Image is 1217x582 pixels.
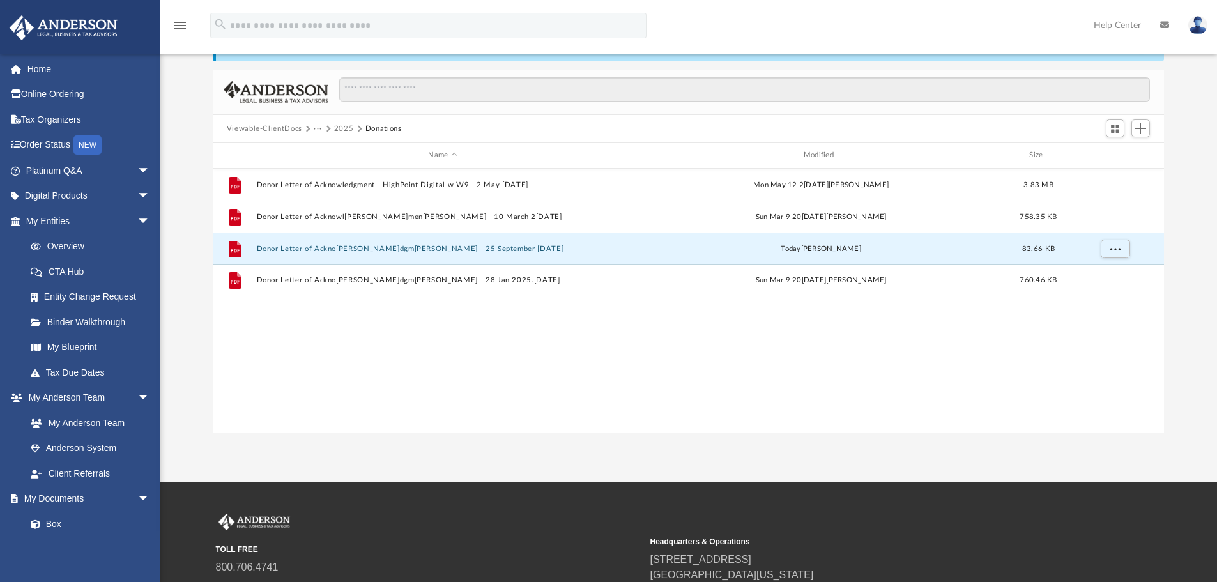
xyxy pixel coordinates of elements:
[73,135,102,155] div: NEW
[18,461,163,486] a: Client Referrals
[9,208,169,234] a: My Entitiesarrow_drop_down
[9,486,163,512] a: My Documentsarrow_drop_down
[1100,239,1129,258] button: More options
[634,275,1007,286] div: Sun Mar 9 20[DATE] [PERSON_NAME]
[227,123,302,135] button: Viewable-ClientDocs
[137,158,163,184] span: arrow_drop_down
[650,569,814,580] a: [GEOGRAPHIC_DATA][US_STATE]
[137,208,163,234] span: arrow_drop_down
[216,514,293,530] img: Anderson Advisors Platinum Portal
[18,335,163,360] a: My Blueprint
[137,183,163,210] span: arrow_drop_down
[172,18,188,33] i: menu
[137,486,163,512] span: arrow_drop_down
[18,360,169,385] a: Tax Due Dates
[9,132,169,158] a: Order StatusNEW
[334,123,354,135] button: 2025
[256,276,629,284] button: Donor Letter of Ackno[PERSON_NAME]dgm[PERSON_NAME] - 28 Jan 2025.[DATE]
[256,149,629,161] div: Name
[218,149,250,161] div: id
[18,259,169,284] a: CTA Hub
[172,24,188,33] a: menu
[634,149,1007,161] div: Modified
[18,309,169,335] a: Binder Walkthrough
[216,544,641,555] small: TOLL FREE
[365,123,402,135] button: Donations
[213,169,1165,433] div: grid
[18,234,169,259] a: Overview
[256,213,629,221] button: Donor Letter of Acknowl[PERSON_NAME]men[PERSON_NAME] - 10 March 2[DATE]
[650,554,751,565] a: [STREET_ADDRESS]
[1106,119,1125,137] button: Switch to Grid View
[18,537,163,562] a: Meeting Minutes
[137,385,163,411] span: arrow_drop_down
[18,284,169,310] a: Entity Change Request
[1020,213,1057,220] span: 758.35 KB
[9,385,163,411] a: My Anderson Teamarrow_drop_down
[634,243,1007,254] div: [PERSON_NAME]
[1188,16,1207,34] img: User Pic
[256,245,629,253] button: Donor Letter of Ackno[PERSON_NAME]dgm[PERSON_NAME] - 25 September [DATE]
[1013,149,1064,161] div: Size
[216,562,279,572] a: 800.706.4741
[634,179,1007,190] div: Mon May 12 2[DATE] [PERSON_NAME]
[1131,119,1151,137] button: Add
[6,15,121,40] img: Anderson Advisors Platinum Portal
[1023,181,1053,188] span: 3.83 MB
[634,211,1007,222] div: Sun Mar 9 20[DATE] [PERSON_NAME]
[1069,149,1159,161] div: id
[1020,277,1057,284] span: 760.46 KB
[9,82,169,107] a: Online Ordering
[9,183,169,209] a: Digital Productsarrow_drop_down
[213,17,227,31] i: search
[9,158,169,183] a: Platinum Q&Aarrow_drop_down
[1022,245,1055,252] span: 83.66 KB
[256,181,629,189] button: Donor Letter of Acknowledgment - HighPoint Digital w W9 - 2 May [DATE]
[18,511,157,537] a: Box
[339,77,1150,102] input: Search files and folders
[9,56,169,82] a: Home
[18,436,163,461] a: Anderson System
[650,536,1076,548] small: Headquarters & Operations
[18,410,157,436] a: My Anderson Team
[314,123,322,135] button: ···
[781,245,800,252] span: today
[9,107,169,132] a: Tax Organizers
